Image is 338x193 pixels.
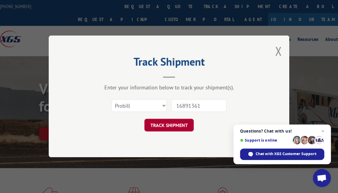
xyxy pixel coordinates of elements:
[79,57,259,69] h2: Track Shipment
[144,119,194,132] button: TRACK SHIPMENT
[275,43,282,59] button: Close modal
[240,149,324,160] div: Chat with XGS Customer Support
[319,127,326,135] span: Close chat
[240,129,324,133] span: Questions? Chat with us!
[313,169,331,187] div: Open chat
[79,84,259,91] div: Enter your information below to track your shipment(s).
[171,100,226,112] input: Number(s)
[240,138,290,142] span: Support is online
[256,151,316,157] span: Chat with XGS Customer Support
